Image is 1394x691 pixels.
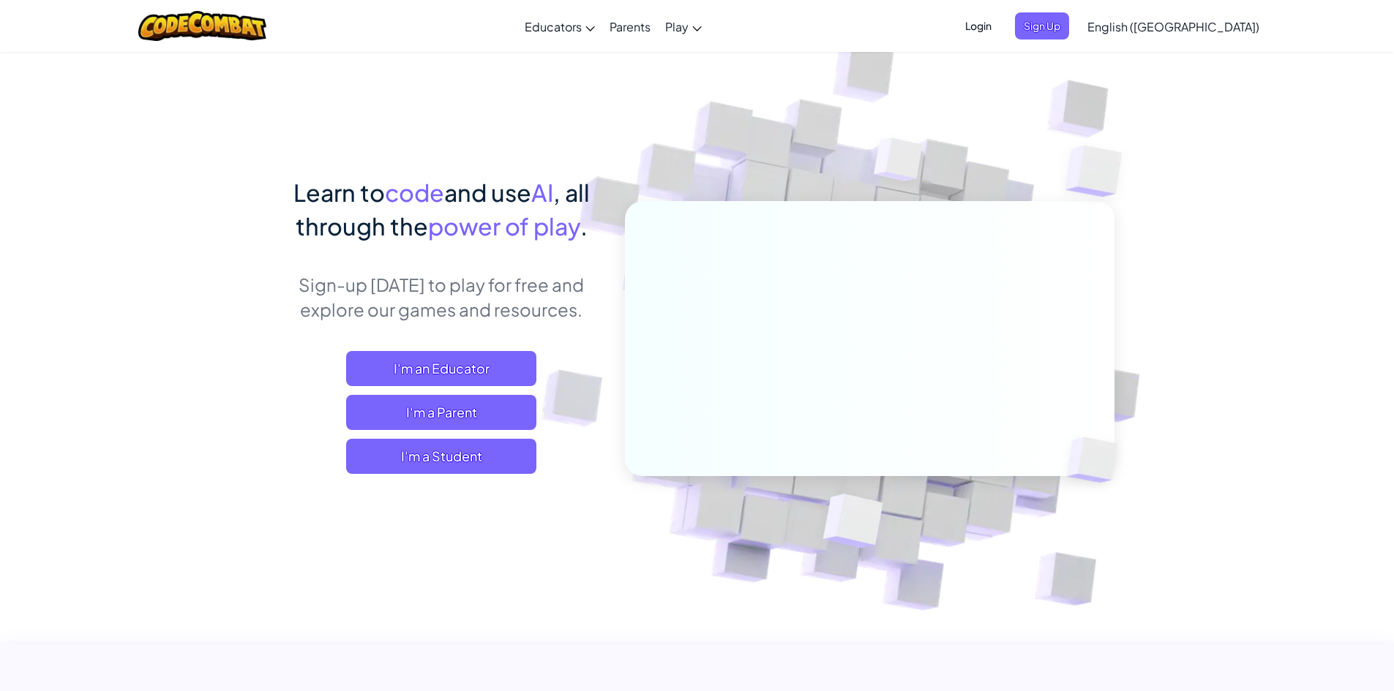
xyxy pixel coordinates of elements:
[525,19,582,34] span: Educators
[346,351,536,386] a: I'm an Educator
[787,463,918,584] img: Overlap cubes
[1087,19,1259,34] span: English ([GEOGRAPHIC_DATA])
[1042,407,1152,513] img: Overlap cubes
[346,395,536,430] a: I'm a Parent
[1015,12,1069,39] button: Sign Up
[280,272,603,322] p: Sign-up [DATE] to play for free and explore our games and resources.
[385,178,444,207] span: code
[956,12,1000,39] button: Login
[428,211,580,241] span: power of play
[846,109,951,218] img: Overlap cubes
[1080,7,1267,46] a: English ([GEOGRAPHIC_DATA])
[658,7,709,46] a: Play
[444,178,531,207] span: and use
[1036,110,1163,233] img: Overlap cubes
[531,178,553,207] span: AI
[293,178,385,207] span: Learn to
[517,7,602,46] a: Educators
[665,19,689,34] span: Play
[346,439,536,474] button: I'm a Student
[138,11,266,41] img: CodeCombat logo
[602,7,658,46] a: Parents
[580,211,588,241] span: .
